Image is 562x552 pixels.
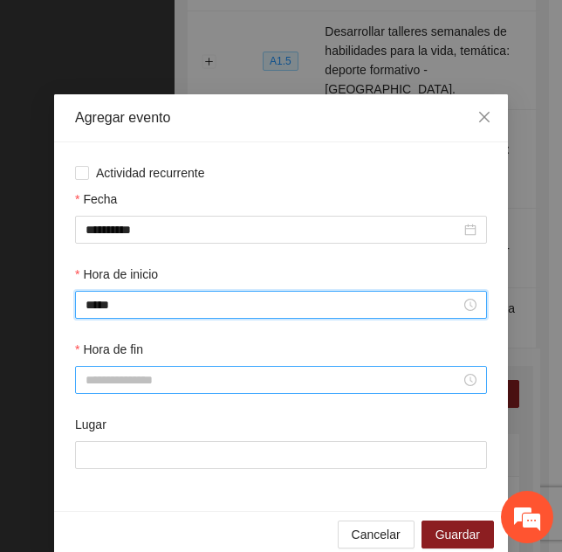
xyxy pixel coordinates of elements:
div: Minimizar ventana de chat en vivo [286,9,328,51]
span: Actividad recurrente [89,163,212,183]
label: Fecha [75,190,117,209]
input: Hora de inicio [86,295,461,314]
button: Guardar [421,521,494,549]
div: Agregar evento [75,108,487,128]
span: Estamos en línea. [101,178,241,355]
span: close [477,110,491,124]
input: Lugar [75,441,487,469]
span: Cancelar [352,525,401,544]
span: Guardar [435,525,480,544]
button: Cancelar [338,521,415,549]
button: Close [461,94,508,141]
textarea: Escriba su mensaje y pulse “Intro” [9,367,332,428]
label: Hora de inicio [75,265,158,284]
input: Fecha [86,220,461,239]
label: Lugar [75,415,106,434]
div: Chatee con nosotros ahora [91,89,293,112]
input: Hora de fin [86,370,461,390]
label: Hora de fin [75,340,143,359]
